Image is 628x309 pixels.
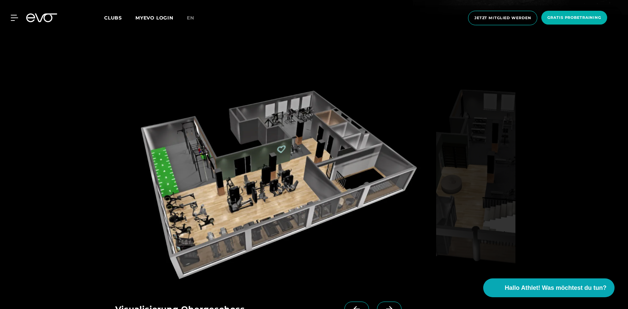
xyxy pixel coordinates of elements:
[483,278,615,297] button: Hallo Athlet! Was möchtest du tun?
[547,15,601,21] span: Gratis Probetraining
[115,78,433,285] img: evofitness
[104,14,135,21] a: Clubs
[187,15,194,21] span: en
[135,15,173,21] a: MYEVO LOGIN
[466,11,539,25] a: Jetzt Mitglied werden
[104,15,122,21] span: Clubs
[474,15,531,21] span: Jetzt Mitglied werden
[505,283,606,293] span: Hallo Athlet! Was möchtest du tun?
[436,78,516,285] img: evofitness
[187,14,202,22] a: en
[539,11,609,25] a: Gratis Probetraining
